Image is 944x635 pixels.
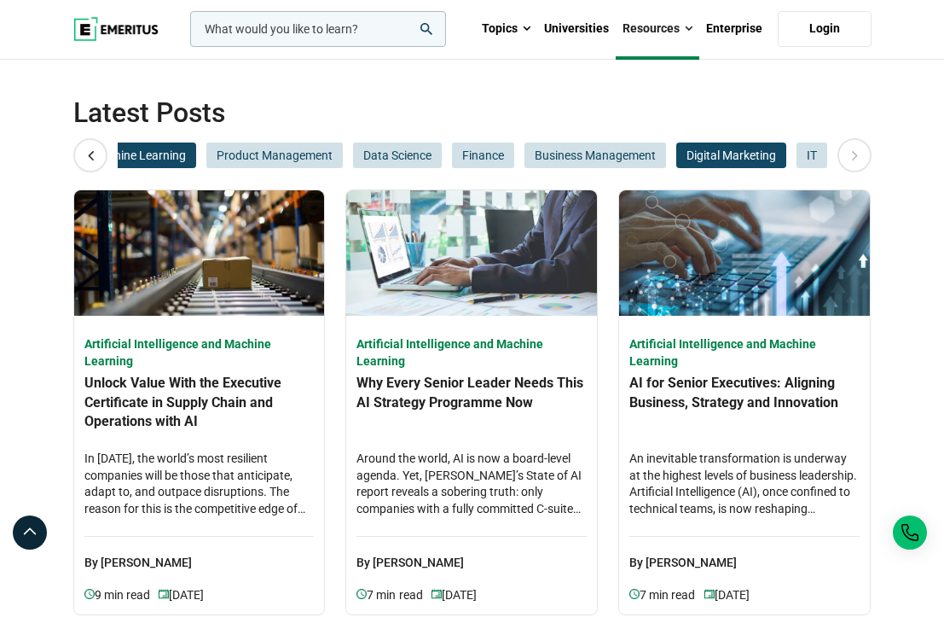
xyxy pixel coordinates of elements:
h4: In [DATE], the world’s most resilient companies will be those that anticipate, adapt to, and outp... [84,451,315,519]
h4: Unlock Value With the Executive Certificate in Supply Chain and Operations with AI [84,374,315,434]
a: Artificial Intelligence and Machine Learning Unlock Value With the Executive Certificate in Suppl... [84,336,315,604]
img: video-views [356,589,367,599]
h4: Around the world, AI is now a board-level agenda. Yet, [PERSON_NAME]’s State of AI report reveals... [356,451,587,519]
img: video-views [704,589,715,599]
h2: Latest Posts [73,96,791,130]
button: Data Science [353,143,442,168]
img: video-views [431,589,442,599]
p: [DATE] [431,586,477,604]
p: By [PERSON_NAME] [629,536,860,573]
h4: Artificial Intelligence and Machine Learning [356,336,587,370]
img: Why Every Senior Leader Needs This AI Strategy Programme Now | Artificial Intelligence programme ... [346,190,597,316]
p: [DATE] [704,586,750,604]
p: 9 min read [84,586,159,604]
h4: AI for Senior Executives: Aligning Business, Strategy and Innovation [629,374,860,434]
h4: Why Every Senior Leader Needs This AI Strategy Programme Now [356,374,587,434]
button: Business Management [524,143,666,168]
img: video-views [159,589,169,599]
a: Artificial Intelligence and Machine Learning Why Every Senior Leader Needs This AI Strategy Progr... [356,336,587,604]
a: Artificial Intelligence and Machine Learning AI for Senior Executives: Aligning Business, Strateg... [629,336,860,604]
h4: Artificial Intelligence and Machine Learning [629,336,860,370]
button: IT [796,143,827,168]
p: 7 min read [629,586,704,604]
img: AI for Senior Executives: Aligning Business, Strategy and Innovation | Artificial Intelligence pr... [619,190,870,316]
p: By [PERSON_NAME] [84,536,315,573]
p: By [PERSON_NAME] [356,536,587,573]
button: Product Management [206,143,343,168]
h4: Artificial Intelligence and Machine Learning [84,336,315,370]
p: 7 min read [356,586,431,604]
a: Login [778,11,872,47]
img: Unlock Value With the Executive Certificate in Supply Chain and Operations with AI | programme st... [74,190,325,316]
button: Digital Marketing [676,143,786,168]
p: [DATE] [159,586,204,604]
img: video-views [629,589,640,599]
h4: An inevitable transformation is underway at the highest levels of business leadership. Artificial... [629,451,860,519]
button: Finance [452,143,514,168]
img: video-views [84,589,95,599]
input: woocommerce-product-search-field-0 [190,11,446,47]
